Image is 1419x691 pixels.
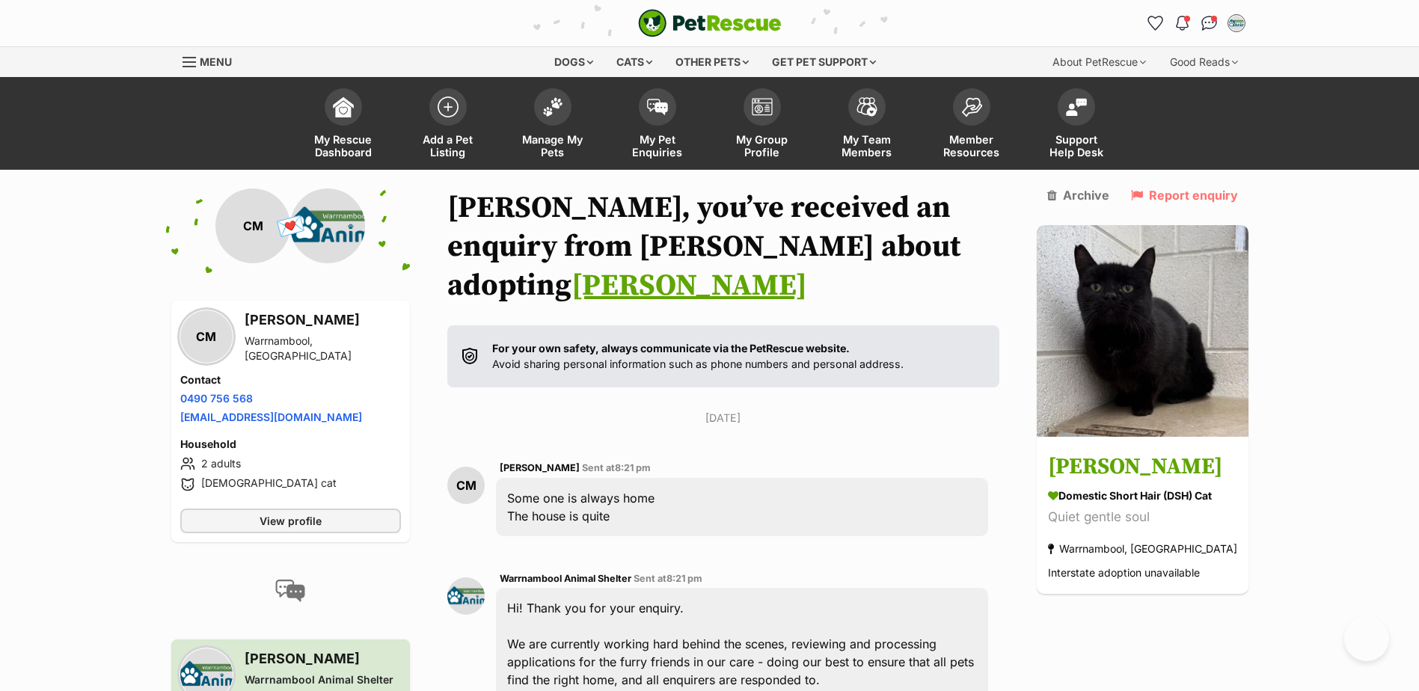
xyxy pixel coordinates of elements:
[396,81,500,170] a: Add a Pet Listing
[180,392,253,405] a: 0490 756 568
[1144,11,1248,35] ul: Account quick links
[215,188,290,263] div: CM
[496,478,987,536] div: Some one is always home The house is quite
[615,462,651,473] span: 8:21 pm
[180,372,402,387] h4: Contact
[1198,11,1222,35] a: Conversations
[1229,16,1244,31] img: Alicia franklin profile pic
[1047,188,1109,202] a: Archive
[447,467,485,504] div: CM
[961,97,982,117] img: member-resources-icon-8e73f808a243e03378d46382f2149f9095a855e16c252ad45f914b54edf8863c.svg
[500,573,631,584] span: Warrnambool Animal Shelter
[500,81,605,170] a: Manage My Pets
[180,455,402,473] li: 2 adults
[666,573,702,584] span: 8:21 pm
[492,340,904,372] p: Avoid sharing personal information such as phone numbers and personal address.
[245,310,402,331] h3: [PERSON_NAME]
[938,133,1005,159] span: Member Resources
[1048,566,1200,579] span: Interstate adoption unavailable
[1048,538,1237,559] div: Warrnambool, [GEOGRAPHIC_DATA]
[245,648,402,669] h3: [PERSON_NAME]
[180,411,362,423] a: [EMAIL_ADDRESS][DOMAIN_NAME]
[200,55,232,68] span: Menu
[1042,47,1156,77] div: About PetRescue
[1037,225,1248,437] img: Aragon
[1171,11,1195,35] button: Notifications
[414,133,482,159] span: Add a Pet Listing
[447,577,485,615] img: Warrnambool Animal Shelter profile pic
[833,133,901,159] span: My Team Members
[1159,47,1248,77] div: Good Reads
[815,81,919,170] a: My Team Members
[1131,188,1238,202] a: Report enquiry
[438,96,459,117] img: add-pet-listing-icon-0afa8454b4691262ce3f59096e99ab1cd57d4a30225e0717b998d2c9b9846f56.svg
[447,410,999,426] p: [DATE]
[729,133,796,159] span: My Group Profile
[1048,450,1237,484] h3: [PERSON_NAME]
[260,513,322,529] span: View profile
[856,97,877,117] img: team-members-icon-5396bd8760b3fe7c0b43da4ab00e1e3bb1a5d9ba89233759b79545d2d3fc5d0d.svg
[752,98,773,116] img: group-profile-icon-3fa3cf56718a62981997c0bc7e787c4b2cf8bcc04b72c1350f741eb67cf2f40e.svg
[647,99,668,115] img: pet-enquiries-icon-7e3ad2cf08bfb03b45e93fb7055b45f3efa6380592205ae92323e6603595dc1f.svg
[274,210,307,242] span: 💌
[180,310,233,363] div: CM
[1344,616,1389,661] iframe: Help Scout Beacon - Open
[1176,16,1188,31] img: notifications-46538b983faf8c2785f20acdc204bb7945ddae34d4c08c2a6579f10ce5e182be.svg
[919,81,1024,170] a: Member Resources
[290,188,365,263] img: Warrnambool Animal Shelter profile pic
[1043,133,1110,159] span: Support Help Desk
[710,81,815,170] a: My Group Profile
[638,9,782,37] img: logo-cat-932fe2b9b8326f06289b0f2fb663e598f794de774fb13d1741a6617ecf9a85b4.svg
[310,133,377,159] span: My Rescue Dashboard
[245,334,402,363] div: Warrnambool, [GEOGRAPHIC_DATA]
[180,476,402,494] li: [DEMOGRAPHIC_DATA] cat
[544,47,604,77] div: Dogs
[582,462,651,473] span: Sent at
[447,188,999,305] h1: [PERSON_NAME], you’ve received an enquiry from [PERSON_NAME] about adopting
[1201,16,1217,31] img: chat-41dd97257d64d25036548639549fe6c8038ab92f7586957e7f3b1b290dea8141.svg
[1066,98,1087,116] img: help-desk-icon-fdf02630f3aa405de69fd3d07c3f3aa587a6932b1a1747fa1d2bba05be0121f9.svg
[665,47,759,77] div: Other pets
[606,47,663,77] div: Cats
[180,437,402,452] h4: Household
[183,47,242,74] a: Menu
[761,47,886,77] div: Get pet support
[1144,11,1168,35] a: Favourites
[542,97,563,117] img: manage-my-pets-icon-02211641906a0b7f246fdf0571729dbe1e7629f14944591b6c1af311fb30b64b.svg
[333,96,354,117] img: dashboard-icon-eb2f2d2d3e046f16d808141f083e7271f6b2e854fb5c12c21221c1fb7104beca.svg
[1225,11,1248,35] button: My account
[1037,439,1248,594] a: [PERSON_NAME] Domestic Short Hair (DSH) Cat Quiet gentle soul Warrnambool, [GEOGRAPHIC_DATA] Inte...
[1048,507,1237,527] div: Quiet gentle soul
[624,133,691,159] span: My Pet Enquiries
[180,509,402,533] a: View profile
[519,133,586,159] span: Manage My Pets
[605,81,710,170] a: My Pet Enquiries
[492,342,850,354] strong: For your own safety, always communicate via the PetRescue website.
[500,462,580,473] span: [PERSON_NAME]
[291,81,396,170] a: My Rescue Dashboard
[571,267,807,304] a: [PERSON_NAME]
[245,672,402,687] div: Warrnambool Animal Shelter
[1024,81,1129,170] a: Support Help Desk
[638,9,782,37] a: PetRescue
[275,580,305,602] img: conversation-icon-4a6f8262b818ee0b60e3300018af0b2d0b884aa5de6e9bcb8d3d4eeb1a70a7c4.svg
[1048,488,1237,503] div: Domestic Short Hair (DSH) Cat
[634,573,702,584] span: Sent at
